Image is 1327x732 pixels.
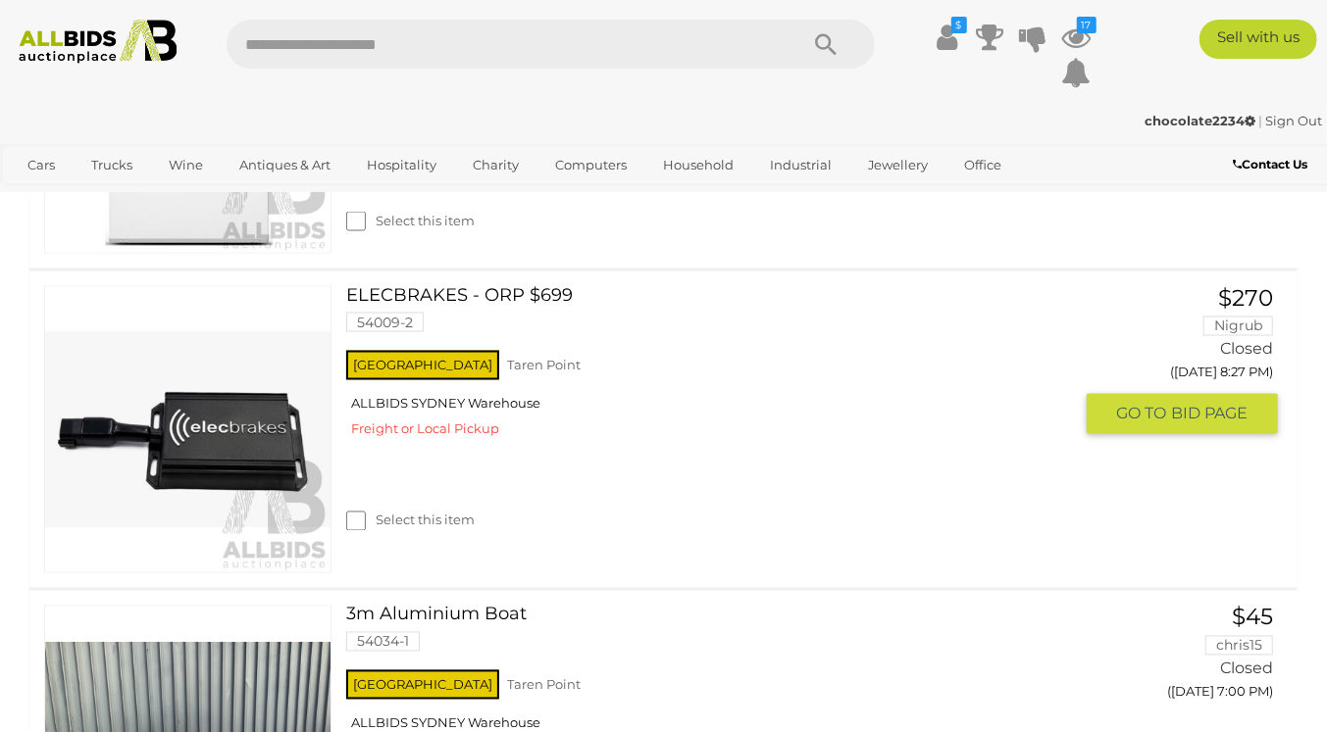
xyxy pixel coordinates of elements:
[1171,404,1248,424] span: BID PAGE
[952,149,1015,181] a: Office
[346,512,475,530] label: Select this item
[1258,113,1262,128] span: |
[15,181,80,214] a: Sports
[354,149,449,181] a: Hospitality
[1062,20,1092,55] a: 17
[1265,113,1322,128] a: Sign Out
[1232,604,1273,631] span: $45
[78,149,145,181] a: Trucks
[91,181,256,214] a: [GEOGRAPHIC_DATA]
[1145,113,1258,128] a: chocolate2234
[1077,17,1097,33] i: 17
[650,149,746,181] a: Household
[933,20,962,55] a: $
[1116,404,1171,424] span: GO TO
[227,149,343,181] a: Antiques & Art
[1087,394,1279,434] button: GO TOBID PAGE
[361,286,1071,347] a: ELECBRAKES - ORP $699 54009-2
[1101,286,1279,436] a: $270 Nigrub Closed ([DATE] 8:27 PM) GO TOBID PAGE
[1218,284,1273,312] span: $270
[777,20,875,69] button: Search
[1101,606,1279,710] a: $45 chris15 Closed ([DATE] 7:00 PM)
[346,212,475,230] label: Select this item
[855,149,942,181] a: Jewellery
[1199,20,1317,59] a: Sell with us
[156,149,216,181] a: Wine
[1145,113,1255,128] strong: chocolate2234
[460,149,532,181] a: Charity
[1233,157,1307,171] b: Contact Us
[542,149,639,181] a: Computers
[10,20,186,64] img: Allbids.com.au
[361,606,1071,666] a: 3m Aluminium Boat 54034-1
[15,149,68,181] a: Cars
[757,149,844,181] a: Industrial
[1233,154,1312,175] a: Contact Us
[951,17,967,33] i: $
